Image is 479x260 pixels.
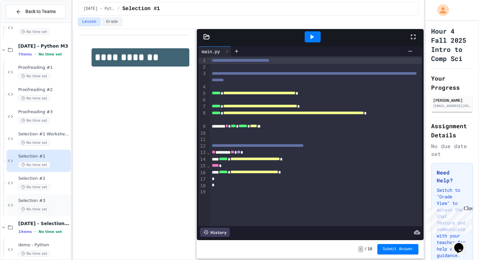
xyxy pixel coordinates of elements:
[38,230,62,234] span: No time set
[198,97,207,103] div: 6
[198,90,207,97] div: 5
[83,6,115,11] span: Sept 24 - Python M3
[198,70,207,84] div: 3
[431,121,473,140] h2: Assignment Details
[18,65,69,70] span: Proofreading #1
[18,117,50,124] span: No time set
[198,163,207,169] div: 15
[425,206,472,233] iframe: chat widget
[452,234,472,253] iframe: chat widget
[198,189,207,195] div: 19
[383,247,413,252] span: Submit Answer
[198,84,207,90] div: 4
[38,52,62,56] span: No time set
[198,183,207,189] div: 18
[198,103,207,110] div: 7
[18,109,69,115] span: Proofreading #3
[198,64,207,70] div: 2
[437,187,468,259] p: Switch to "Grade View" to access the chat feature and communicate with your teacher for help and ...
[365,247,367,252] span: /
[18,43,69,49] span: [DATE] - Python M3
[18,221,69,226] span: [DATE] - Selection #2
[123,5,160,13] span: Selection #1
[207,163,210,168] span: Fold line
[358,246,363,252] span: -
[35,52,36,57] span: •
[200,228,230,237] div: History
[198,176,207,183] div: 17
[18,176,69,181] span: Selection #2
[117,6,120,11] span: /
[18,52,32,56] span: 7 items
[198,46,231,56] div: main.py
[25,8,56,15] span: Back to Teams
[18,184,50,190] span: No time set
[433,97,471,103] div: [PERSON_NAME]
[18,198,69,204] span: Selection #3
[35,229,36,234] span: •
[431,142,473,158] div: No due date set
[18,87,69,93] span: Proofreading #2
[18,154,69,159] span: Selection #1
[198,156,207,163] div: 14
[18,131,69,137] span: Selection #1 Worksheet Verify
[430,3,451,18] div: My Account
[377,244,418,254] button: Submit Answer
[18,140,50,146] span: No time set
[18,162,50,168] span: No time set
[198,130,207,137] div: 10
[18,95,50,101] span: No time set
[433,103,471,108] div: [EMAIL_ADDRESS][DOMAIN_NAME]
[18,206,50,212] span: No time set
[18,251,50,257] span: No time set
[431,74,473,92] h2: Your Progress
[18,73,50,79] span: No time set
[3,3,45,41] div: Chat with us now!Close
[78,18,100,26] button: Lesson
[198,110,207,123] div: 8
[198,170,207,176] div: 16
[18,230,32,234] span: 1 items
[368,247,372,252] span: 10
[18,29,50,35] span: No time set
[198,123,207,130] div: 9
[207,150,210,155] span: Fold line
[198,48,223,55] div: main.py
[431,26,473,63] h1: Hour 4 Fall 2025 Intro to Comp Sci
[198,57,207,64] div: 1
[102,18,122,26] button: Grade
[18,242,69,248] span: demo - Python
[6,5,65,19] button: Back to Teams
[198,136,207,143] div: 11
[437,169,468,184] h3: Need Help?
[198,149,207,156] div: 13
[198,143,207,149] div: 12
